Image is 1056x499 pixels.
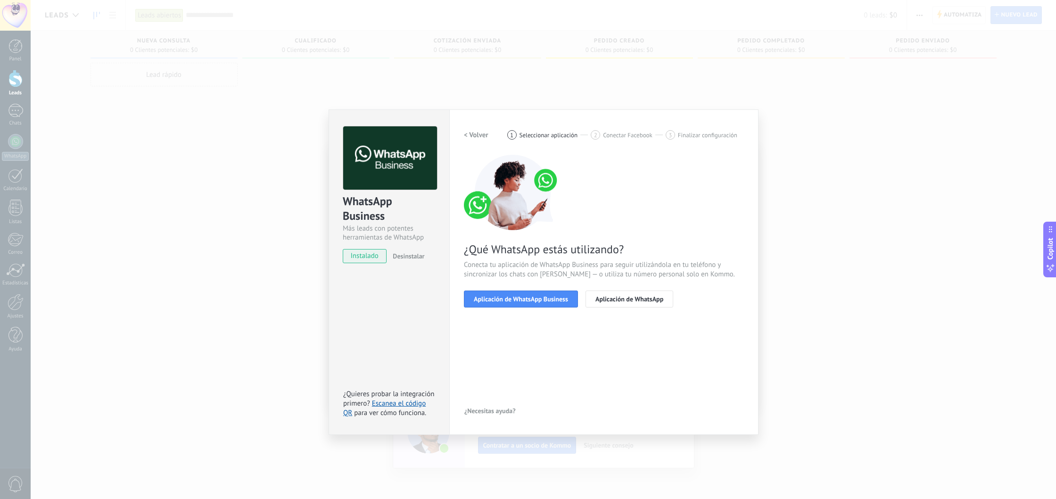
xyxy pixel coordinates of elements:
[343,126,437,190] img: logo_main.png
[343,249,386,263] span: instalado
[474,296,568,302] span: Aplicación de WhatsApp Business
[354,408,426,417] span: para ver cómo funciona.
[343,224,436,242] div: Más leads con potentes herramientas de WhatsApp
[595,296,663,302] span: Aplicación de WhatsApp
[464,404,516,418] button: ¿Necesitas ayuda?
[343,194,436,224] div: WhatsApp Business
[464,242,744,257] span: ¿Qué WhatsApp estás utilizando?
[678,132,737,139] span: Finalizar configuración
[1046,238,1055,260] span: Copilot
[464,126,488,143] button: < Volver
[586,291,673,308] button: Aplicación de WhatsApp
[594,131,597,139] span: 2
[389,249,424,263] button: Desinstalar
[668,131,672,139] span: 3
[464,131,488,140] h2: < Volver
[464,291,578,308] button: Aplicación de WhatsApp Business
[520,132,578,139] span: Seleccionar aplicación
[510,131,513,139] span: 1
[603,132,652,139] span: Conectar Facebook
[464,260,744,279] span: Conecta tu aplicación de WhatsApp Business para seguir utilizándola en tu teléfono y sincronizar ...
[464,155,563,230] img: connect number
[464,408,516,414] span: ¿Necesitas ayuda?
[343,399,426,417] a: Escanea el código QR
[393,252,424,260] span: Desinstalar
[343,390,435,408] span: ¿Quieres probar la integración primero?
